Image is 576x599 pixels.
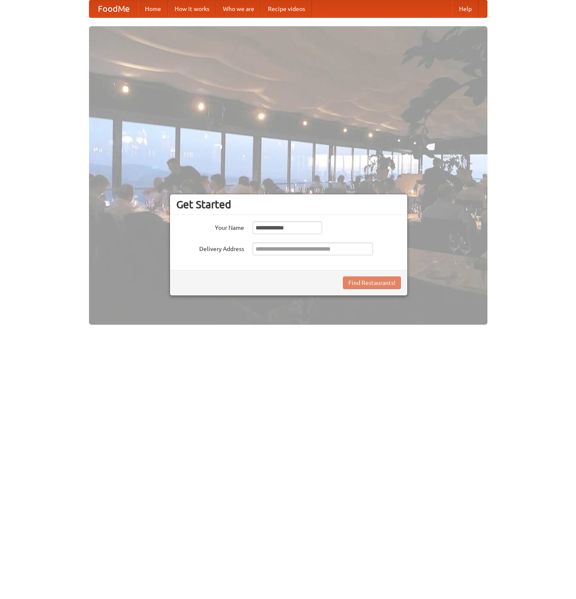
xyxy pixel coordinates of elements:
[176,198,401,211] h3: Get Started
[452,0,479,17] a: Help
[89,0,138,17] a: FoodMe
[176,221,244,232] label: Your Name
[343,276,401,289] button: Find Restaurants!
[138,0,168,17] a: Home
[168,0,216,17] a: How it works
[261,0,312,17] a: Recipe videos
[176,243,244,253] label: Delivery Address
[216,0,261,17] a: Who we are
